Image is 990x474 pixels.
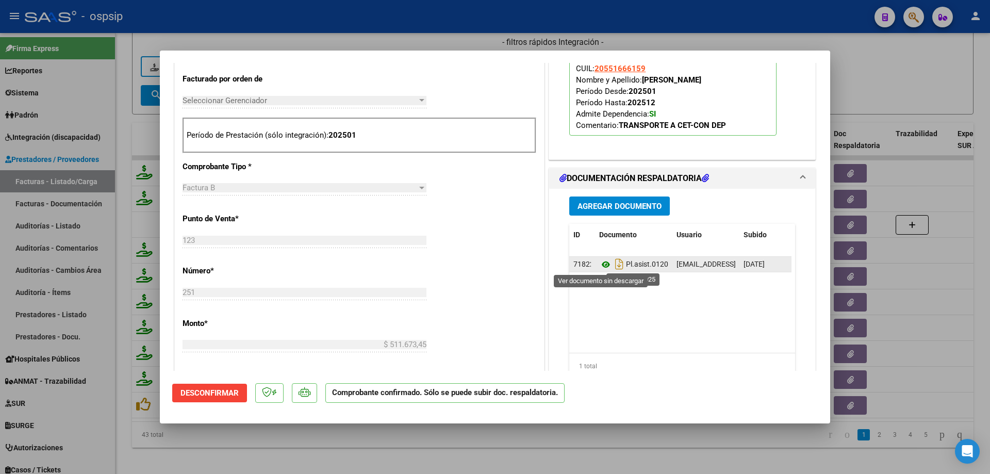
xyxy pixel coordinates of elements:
[573,231,580,239] span: ID
[955,439,980,464] div: Open Intercom Messenger
[569,224,595,246] datatable-header-cell: ID
[599,260,676,269] span: Pl.asist.012025
[569,25,777,136] p: Legajo preaprobado para Período de Prestación:
[325,383,565,403] p: Comprobante confirmado. Sólo se puede subir doc. respaldatoria.
[629,87,656,96] strong: 202501
[183,183,215,192] span: Factura B
[628,98,655,107] strong: 202512
[676,260,852,268] span: [EMAIL_ADDRESS][DOMAIN_NAME] - transporte mosto
[328,130,356,140] strong: 202501
[676,231,702,239] span: Usuario
[595,64,646,73] span: 20551666159
[569,353,795,379] div: 1 total
[183,161,289,173] p: Comprobante Tipo *
[559,172,709,185] h1: DOCUMENTACIÓN RESPALDATORIA
[183,96,417,105] span: Seleccionar Gerenciador
[569,197,670,216] button: Agregar Documento
[187,129,532,141] p: Período de Prestación (sólo integración):
[183,73,289,85] p: Facturado por orden de
[649,109,656,119] strong: SI
[619,121,726,130] strong: TRANSPORTE A CET-CON DEP
[739,224,791,246] datatable-header-cell: Subido
[180,388,239,398] span: Desconfirmar
[549,168,815,189] mat-expansion-panel-header: DOCUMENTACIÓN RESPALDATORIA
[577,202,662,211] span: Agregar Documento
[183,370,289,382] p: Fecha del Cpbt.
[573,260,594,268] span: 71822
[183,213,289,225] p: Punto de Venta
[576,64,726,130] span: CUIL: Nombre y Apellido: Período Desde: Período Hasta: Admite Dependencia:
[672,224,739,246] datatable-header-cell: Usuario
[642,75,701,85] strong: [PERSON_NAME]
[744,260,765,268] span: [DATE]
[183,265,289,277] p: Número
[791,224,843,246] datatable-header-cell: Acción
[576,121,726,130] span: Comentario:
[613,256,626,272] i: Descargar documento
[183,318,289,330] p: Monto
[599,231,637,239] span: Documento
[744,231,767,239] span: Subido
[549,189,815,403] div: DOCUMENTACIÓN RESPALDATORIA
[595,224,672,246] datatable-header-cell: Documento
[172,384,247,402] button: Desconfirmar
